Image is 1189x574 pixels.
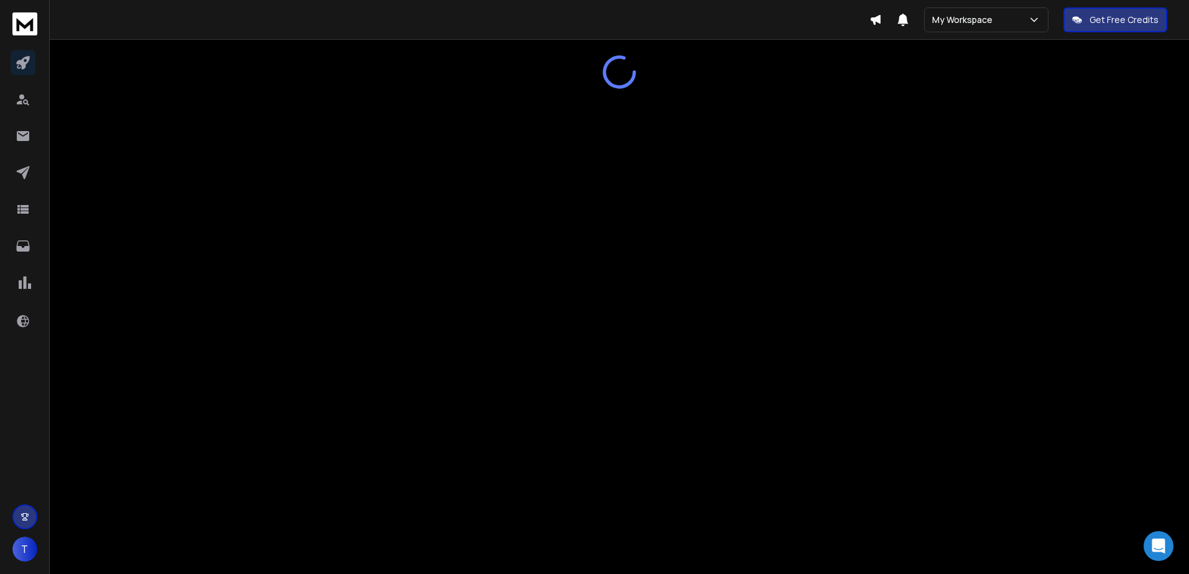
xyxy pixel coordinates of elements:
[12,537,37,562] button: T
[932,14,997,26] p: My Workspace
[1144,531,1173,561] div: Open Intercom Messenger
[1063,7,1167,32] button: Get Free Credits
[12,12,37,35] img: logo
[1090,14,1159,26] p: Get Free Credits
